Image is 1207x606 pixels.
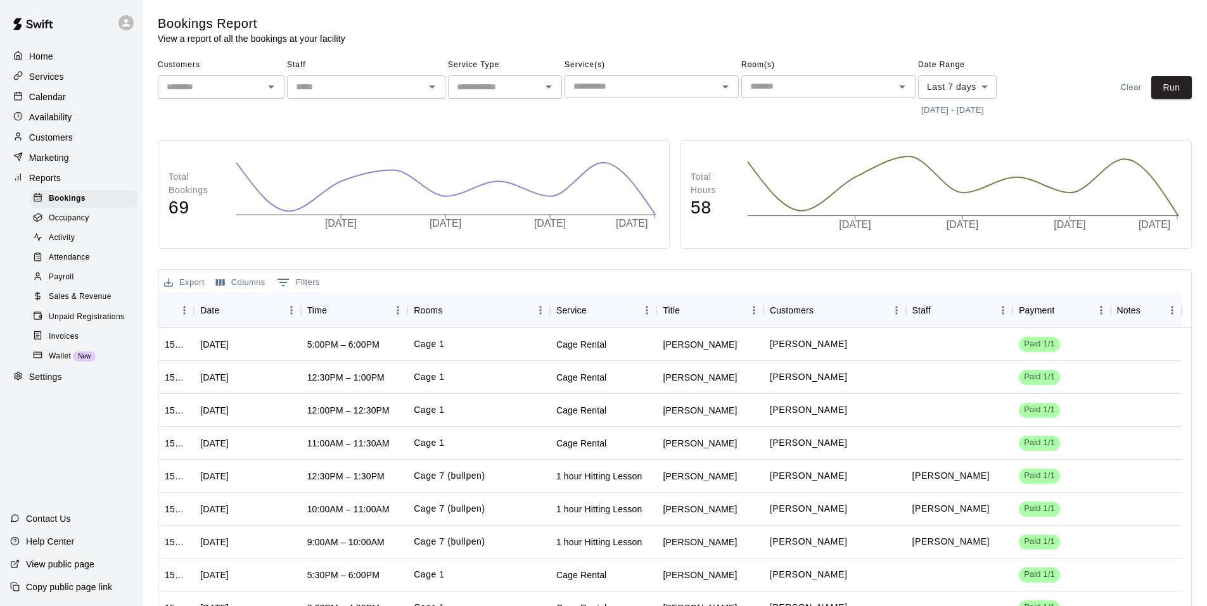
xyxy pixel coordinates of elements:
div: Home [10,47,132,66]
div: Notes [1111,293,1182,328]
div: Service [556,293,587,328]
span: Invoices [49,331,79,343]
button: Export [161,273,208,293]
button: Sort [442,301,460,319]
div: Occupancy [30,210,137,227]
div: Invoices [30,328,137,346]
p: Calendar [29,91,66,103]
span: Room(s) [741,55,916,75]
div: Time [307,293,327,328]
h5: Bookings Report [158,15,345,32]
p: View a report of all the bookings at your facility [158,32,345,45]
tspan: [DATE] [325,218,357,229]
div: Activity [30,229,137,247]
button: Clear [1111,76,1151,99]
p: Easton Grant [770,403,847,417]
div: 1 hour Hitting Lesson [556,503,642,515]
a: Availability [10,108,132,127]
div: Cage Rental [556,371,606,384]
div: 1511961 [165,338,188,351]
div: 1 hour Hitting Lesson [556,536,642,548]
div: Title [656,293,763,328]
div: Cage Rental [556,404,606,417]
div: Notes [1117,293,1140,328]
div: Jase Manuel [663,470,737,483]
div: Customers [770,293,814,328]
div: Anthony Crain [663,338,737,351]
p: Jase Manuel [770,469,847,483]
tspan: [DATE] [534,218,566,229]
span: Paid 1/1 [1019,371,1060,383]
div: Fri, Oct 10, 2025 [200,503,229,515]
div: Fri, Oct 10, 2025 [200,371,229,384]
span: Paid 1/1 [1019,569,1060,581]
tspan: [DATE] [430,218,461,229]
div: Fri, Oct 10, 2025 [200,536,229,548]
span: Staff [287,55,445,75]
button: Sort [814,301,831,319]
div: Last 7 days [918,75,997,99]
div: 1511375 [165,371,188,384]
span: Activity [49,232,75,244]
p: Services [29,70,64,83]
p: Landon Crain [770,338,847,351]
span: Wallet [49,350,71,363]
a: Payroll [30,268,143,287]
p: Stella Marin [770,370,847,384]
span: Paid 1/1 [1019,404,1060,416]
p: Cage 1 [414,436,445,450]
button: Sort [219,301,237,319]
button: Sort [1054,301,1072,319]
button: Sort [587,301,604,319]
div: Rooms [414,293,442,328]
button: Open [717,78,734,96]
span: Paid 1/1 [1019,503,1060,515]
button: Run [1151,76,1192,99]
span: Paid 1/1 [1019,338,1060,350]
div: 5:30PM – 6:00PM [307,569,380,581]
div: 1510439 [165,536,188,548]
button: Menu [637,301,656,320]
div: Date [194,293,301,328]
div: Fri, Oct 10, 2025 [200,338,229,351]
a: WalletNew [30,346,143,366]
div: AJ Marin [663,371,737,384]
tspan: [DATE] [1138,219,1170,230]
div: 1510440 [165,503,188,515]
span: Customers [158,55,284,75]
span: Occupancy [49,212,89,225]
p: Matthew Burns [912,535,990,548]
a: Reports [10,168,132,187]
p: Matthew Burns [912,469,990,483]
span: Sales & Revenue [49,291,112,303]
button: Menu [993,301,1012,320]
div: Cage Rental [556,569,606,581]
p: Total Bookings [169,170,223,197]
p: Contact Us [26,512,71,525]
div: 1510953 [165,470,188,483]
tspan: [DATE] [616,218,648,229]
a: Marketing [10,148,132,167]
a: Unpaid Registrations [30,307,143,327]
span: Service Type [448,55,562,75]
a: Occupancy [30,208,143,228]
a: Sales & Revenue [30,287,143,307]
div: 1509939 [165,569,188,581]
div: Bookings [30,190,137,208]
div: Payroll [30,268,137,286]
button: Menu [388,301,407,320]
span: Bookings [49,193,86,205]
p: Matthew Burns [912,502,990,515]
div: 11:00AM – 11:30AM [307,437,390,450]
button: Open [423,78,441,96]
button: Menu [887,301,906,320]
div: Cage Rental [556,437,606,450]
button: Sort [931,301,948,319]
div: Holden James [663,437,737,450]
p: Availability [29,111,72,123]
button: Open [540,78,558,96]
div: 1 hour Hitting Lesson [556,470,642,483]
span: Service(s) [565,55,739,75]
button: Sort [165,301,182,319]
